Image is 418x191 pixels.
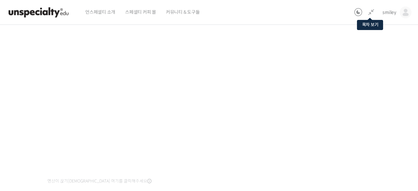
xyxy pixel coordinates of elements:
[101,147,109,152] span: 설정
[21,147,24,152] span: 홈
[43,137,84,153] a: 대화
[2,137,43,153] a: 홈
[84,137,125,153] a: 설정
[47,179,152,184] span: 영상이 끊기[DEMOGRAPHIC_DATA] 여기를 클릭해주세요
[382,9,396,15] span: smiley
[60,147,68,152] span: 대화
